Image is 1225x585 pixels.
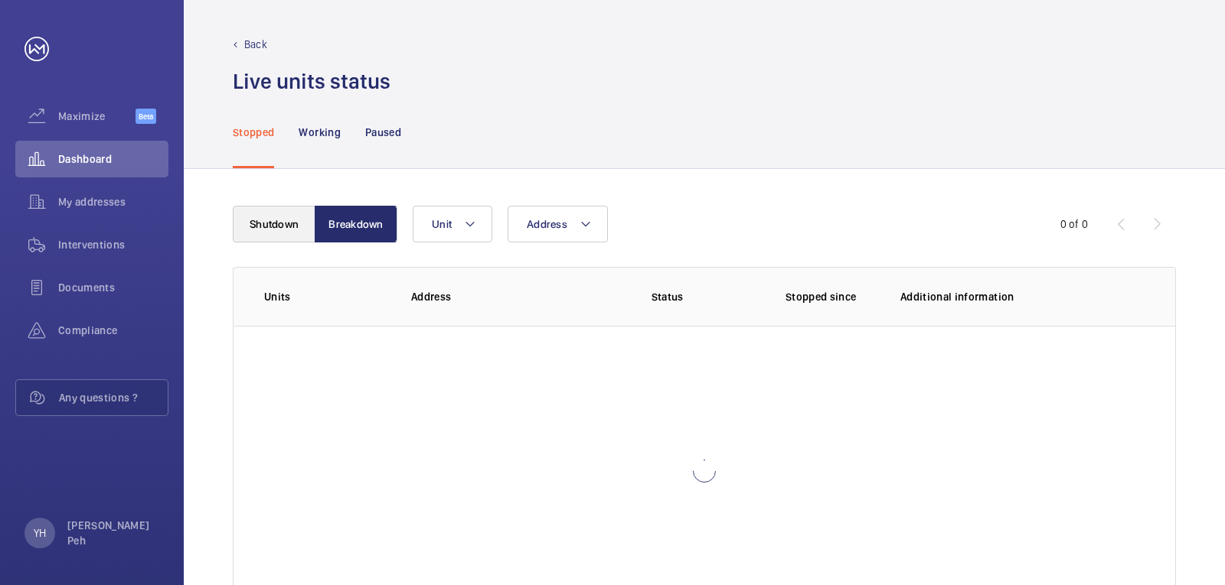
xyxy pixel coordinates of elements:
[299,125,340,140] p: Working
[244,37,267,52] p: Back
[59,390,168,405] span: Any questions ?
[233,67,390,96] h1: Live units status
[58,323,168,338] span: Compliance
[411,289,573,304] p: Address
[900,289,1145,304] p: Additional information
[264,289,387,304] p: Units
[34,525,46,541] p: YH
[508,206,608,242] button: Address
[58,151,168,167] span: Dashboard
[413,206,492,242] button: Unit
[233,125,274,140] p: Stopped
[67,518,159,548] p: [PERSON_NAME] Peh
[136,109,156,124] span: Beta
[584,289,750,304] p: Status
[58,194,168,210] span: My addresses
[527,218,567,230] span: Address
[58,280,168,295] span: Documents
[233,206,315,242] button: Shutdown
[365,125,401,140] p: Paused
[432,218,452,230] span: Unit
[786,289,876,304] p: Stopped since
[315,206,397,242] button: Breakdown
[58,237,168,252] span: Interventions
[1060,216,1088,232] div: 0 of 0
[58,109,136,124] span: Maximize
